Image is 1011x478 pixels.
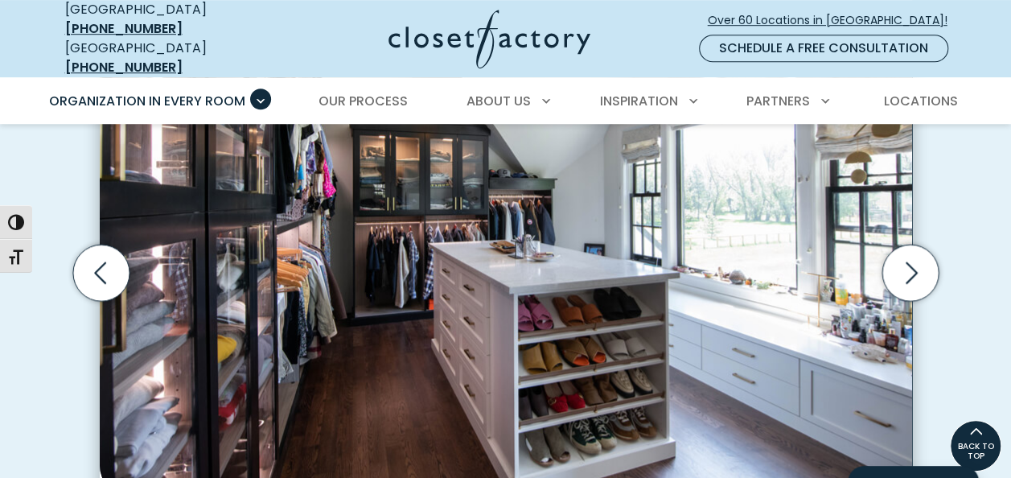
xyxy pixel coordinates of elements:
a: BACK TO TOP [950,420,1001,472]
div: [GEOGRAPHIC_DATA] [65,39,262,77]
button: Previous slide [67,238,136,307]
a: Over 60 Locations in [GEOGRAPHIC_DATA]! [707,6,961,35]
button: Next slide [876,238,945,307]
a: [PHONE_NUMBER] [65,58,183,76]
a: [PHONE_NUMBER] [65,19,183,38]
nav: Primary Menu [38,79,974,124]
span: BACK TO TOP [951,442,1001,461]
span: Inspiration [600,92,678,110]
img: Closet Factory Logo [388,10,590,68]
a: Schedule a Free Consultation [699,35,948,62]
span: Partners [746,92,810,110]
span: Our Process [319,92,408,110]
span: About Us [466,92,531,110]
span: Locations [883,92,957,110]
span: Organization in Every Room [49,92,245,110]
span: Over 60 Locations in [GEOGRAPHIC_DATA]! [708,12,960,29]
